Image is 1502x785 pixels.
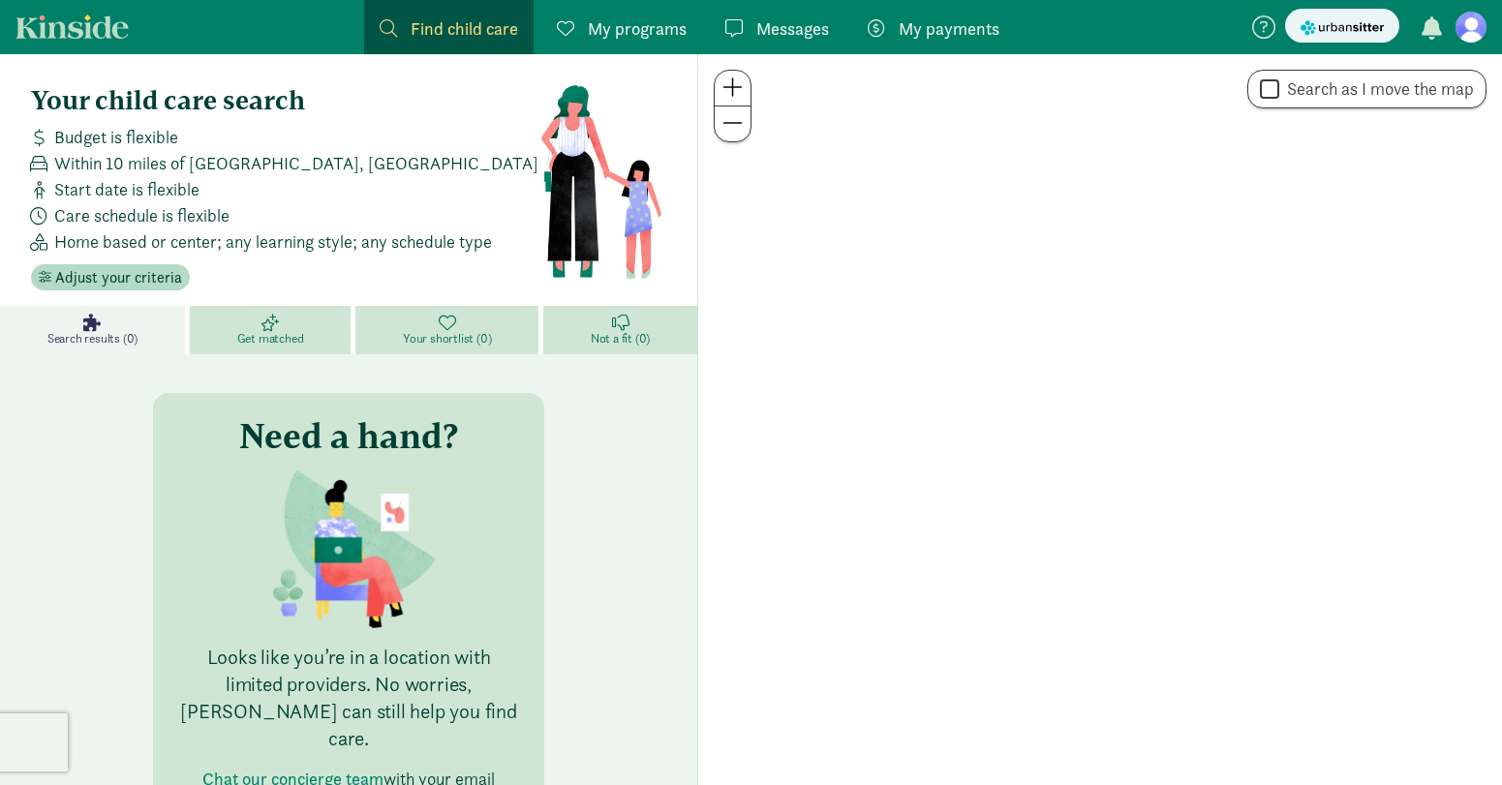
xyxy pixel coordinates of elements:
p: Looks like you’re in a location with limited providers. No worries, [PERSON_NAME] can still help ... [176,644,521,752]
img: urbansitter_logo_small.svg [1301,17,1384,38]
span: Home based or center; any learning style; any schedule type [54,228,492,255]
h4: Your child care search [31,85,539,116]
span: Start date is flexible [54,176,199,202]
span: Messages [756,15,829,42]
span: Adjust your criteria [55,266,182,289]
span: Care schedule is flexible [54,202,230,228]
h3: Need a hand? [239,416,458,455]
span: Budget is flexible [54,124,178,150]
span: My programs [588,15,687,42]
button: Adjust your criteria [31,264,190,291]
a: Kinside [15,15,129,39]
span: Not a fit (0) [591,331,650,347]
a: Not a fit (0) [543,306,697,354]
span: Find child care [411,15,518,42]
span: My payments [899,15,999,42]
span: Get matched [237,331,304,347]
span: Your shortlist (0) [403,331,491,347]
span: Search results (0) [47,331,138,347]
a: Get matched [190,306,355,354]
span: Within 10 miles of [GEOGRAPHIC_DATA], [GEOGRAPHIC_DATA] [54,150,538,176]
label: Search as I move the map [1279,77,1474,101]
a: Your shortlist (0) [355,306,543,354]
